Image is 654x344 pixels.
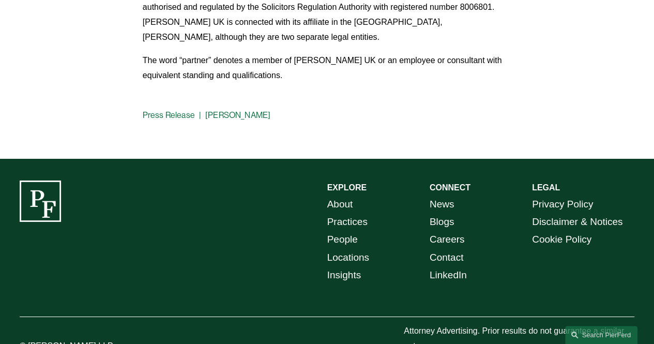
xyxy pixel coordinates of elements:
[205,110,270,120] a: [PERSON_NAME]
[430,266,467,284] a: LinkedIn
[327,213,368,231] a: Practices
[532,213,622,231] a: Disclaimer & Notices
[532,231,591,248] a: Cookie Policy
[143,53,511,83] p: The word “partner” denotes a member of [PERSON_NAME] UK or an employee or consultant with equival...
[532,183,560,192] strong: LEGAL
[327,196,353,213] a: About
[565,326,637,344] a: Search this site
[430,213,454,231] a: Blogs
[327,231,358,248] a: People
[430,183,470,192] strong: CONNECT
[430,231,465,248] a: Careers
[327,183,367,192] strong: EXPLORE
[430,196,454,213] a: News
[327,249,369,266] a: Locations
[430,249,464,266] a: Contact
[532,196,593,213] a: Privacy Policy
[327,266,361,284] a: Insights
[143,110,195,120] a: Press Release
